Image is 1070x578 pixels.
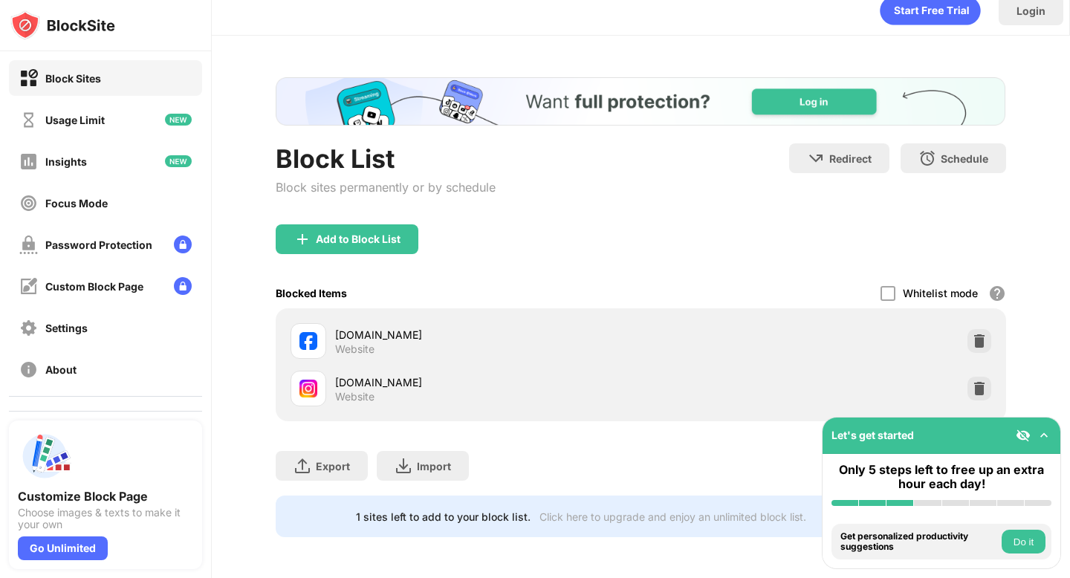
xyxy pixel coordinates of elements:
img: new-icon.svg [165,155,192,167]
div: Get personalized productivity suggestions [840,531,998,553]
div: Customize Block Page [18,489,193,504]
img: password-protection-off.svg [19,236,38,254]
div: Go Unlimited [18,536,108,560]
div: Custom Block Page [45,280,143,293]
img: insights-off.svg [19,152,38,171]
button: Do it [1002,530,1045,553]
img: settings-off.svg [19,319,38,337]
img: new-icon.svg [165,114,192,126]
div: Usage Limit [45,114,105,126]
img: lock-menu.svg [174,277,192,295]
div: Whitelist mode [903,287,978,299]
div: Only 5 steps left to free up an extra hour each day! [831,463,1051,491]
img: favicons [299,332,317,350]
img: logo-blocksite.svg [10,10,115,40]
div: 1 sites left to add to your block list. [356,510,531,523]
img: focus-off.svg [19,194,38,212]
div: Website [335,342,374,356]
div: Login [1016,4,1045,17]
div: Choose images & texts to make it your own [18,507,193,530]
img: customize-block-page-off.svg [19,277,38,296]
div: Export [316,460,350,473]
div: Block sites permanently or by schedule [276,180,496,195]
div: Focus Mode [45,197,108,210]
img: about-off.svg [19,360,38,379]
div: Import [417,460,451,473]
div: Website [335,390,374,403]
div: [DOMAIN_NAME] [335,327,641,342]
div: Let's get started [831,429,914,441]
img: time-usage-off.svg [19,111,38,129]
img: push-custom-page.svg [18,429,71,483]
div: Settings [45,322,88,334]
div: [DOMAIN_NAME] [335,374,641,390]
div: Click here to upgrade and enjoy an unlimited block list. [539,510,806,523]
img: lock-menu.svg [174,236,192,253]
div: Schedule [941,152,988,165]
img: omni-setup-toggle.svg [1037,428,1051,443]
div: Password Protection [45,238,152,251]
div: Block Sites [45,72,101,85]
iframe: Banner [276,77,1005,126]
img: favicons [299,380,317,397]
div: Block List [276,143,496,174]
img: block-on.svg [19,69,38,88]
div: About [45,363,77,376]
div: Redirect [829,152,872,165]
div: Insights [45,155,87,168]
div: Add to Block List [316,233,401,245]
div: Blocked Items [276,287,347,299]
img: eye-not-visible.svg [1016,428,1031,443]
